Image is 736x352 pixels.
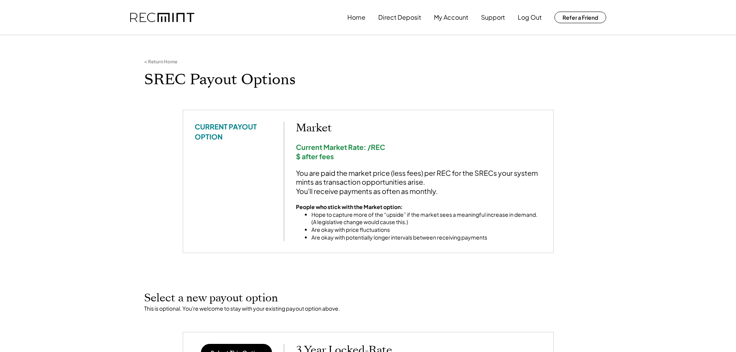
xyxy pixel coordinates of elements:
[434,10,468,25] button: My Account
[554,12,606,23] button: Refer a Friend
[144,305,592,313] div: This is optional. You're welcome to stay with your existing payout option above.
[144,292,592,305] h2: Select a new payout option
[195,122,272,141] div: CURRENT PAYOUT OPTION
[296,168,542,196] div: You are paid the market price (less fees) per REC for the SRECs your system mints as transaction ...
[311,226,542,234] li: Are okay with price fluctuations
[311,211,542,226] li: Hope to capture more of the “upside” if the market sees a meaningful increase in demand. (A legis...
[347,10,365,25] button: Home
[518,10,542,25] button: Log Out
[296,143,542,161] div: Current Market Rate: /REC $ after fees
[296,203,403,210] strong: People who stick with the Market option:
[130,13,194,22] img: recmint-logotype%403x.png
[311,234,542,241] li: Are okay with potentially longer intervals between receiving payments
[296,122,542,135] h2: Market
[481,10,505,25] button: Support
[378,10,421,25] button: Direct Deposit
[144,71,592,89] h1: SREC Payout Options
[144,59,177,65] div: < Return Home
